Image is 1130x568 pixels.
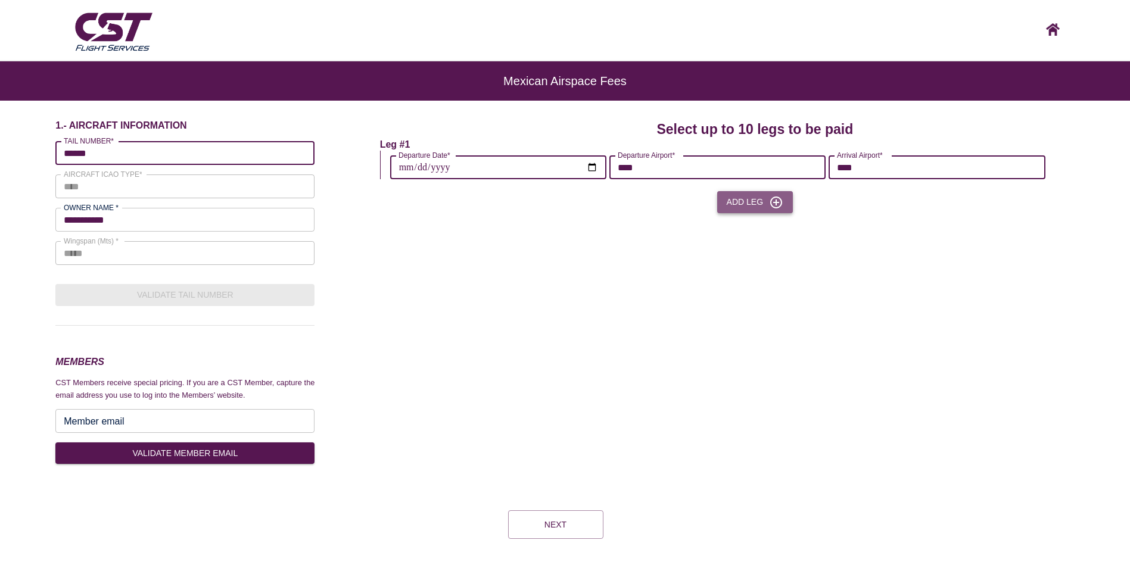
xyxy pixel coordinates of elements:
label: Departure Date* [399,150,450,160]
img: CST Flight Services logo [72,8,155,54]
h4: Select up to 10 legs to be paid [656,120,853,139]
h6: Mexican Airspace Fees [48,80,1082,82]
h3: MEMBERS [55,354,315,370]
button: VALIDATE MEMBER EMAIL [55,442,315,464]
p: CST Members receive special pricing. If you are a CST Member, capture the email address you use t... [55,377,315,401]
label: TAIL NUMBER* [64,136,114,146]
h6: Leg #1 [380,139,410,151]
label: Departure Airport* [618,150,675,160]
button: Add Leg [717,191,793,213]
button: Next [508,510,603,539]
label: Wingspan (Mts) * [64,236,119,246]
label: OWNER NAME * [64,202,119,213]
h6: 1.- AIRCRAFT INFORMATION [55,120,315,132]
img: CST logo, click here to go home screen [1046,23,1060,36]
label: Arrival Airport* [837,150,883,160]
label: AIRCRAFT ICAO TYPE* [64,169,142,179]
